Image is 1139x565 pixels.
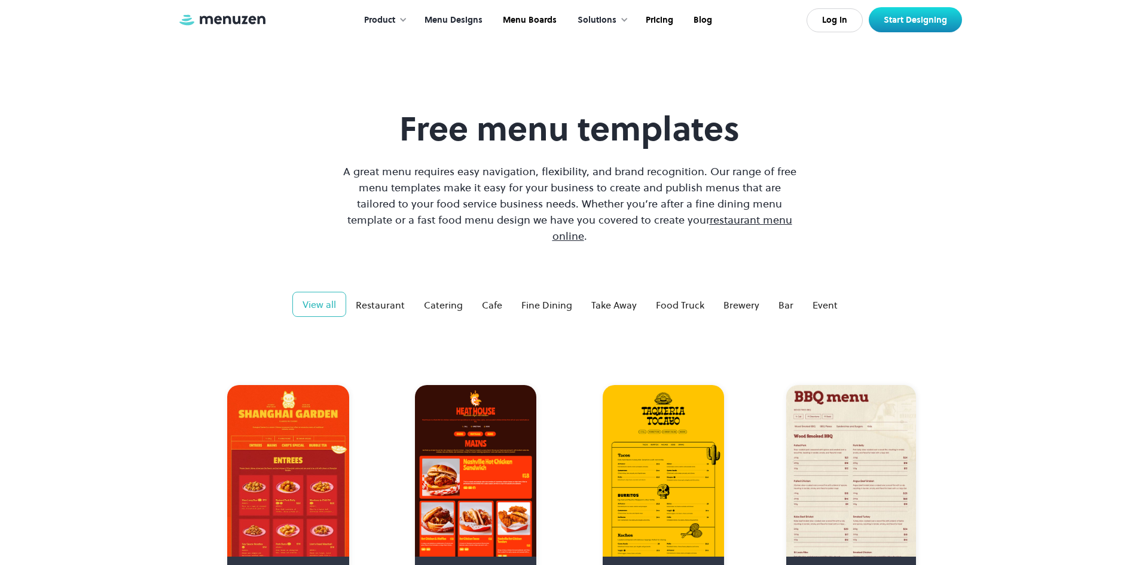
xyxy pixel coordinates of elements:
[869,7,962,32] a: Start Designing
[591,298,637,312] div: Take Away
[340,109,799,149] h1: Free menu templates
[424,298,463,312] div: Catering
[656,298,704,312] div: Food Truck
[566,2,634,39] div: Solutions
[578,14,616,27] div: Solutions
[813,298,838,312] div: Event
[352,2,413,39] div: Product
[723,298,759,312] div: Brewery
[413,2,491,39] a: Menu Designs
[482,298,502,312] div: Cafe
[521,298,572,312] div: Fine Dining
[356,298,405,312] div: Restaurant
[340,163,799,244] p: A great menu requires easy navigation, flexibility, and brand recognition. Our range of free menu...
[807,8,863,32] a: Log In
[778,298,793,312] div: Bar
[364,14,395,27] div: Product
[303,297,336,311] div: View all
[682,2,721,39] a: Blog
[491,2,566,39] a: Menu Boards
[634,2,682,39] a: Pricing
